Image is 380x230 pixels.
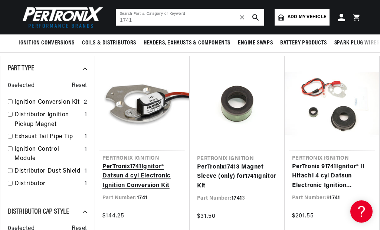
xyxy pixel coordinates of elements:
span: Part Type [8,65,34,72]
div: 1 [85,110,87,120]
summary: Headers, Exhausts & Components [140,34,234,52]
span: Ignition Conversions [19,39,75,47]
span: Battery Products [280,39,327,47]
a: Ignition Control Module [14,145,82,164]
span: Coils & Distributors [82,39,136,47]
a: PerTronix 91741Ignitor® II Hitachi 4 cyl Datsun Electronic Ignition Conversion Kit [292,162,372,191]
summary: Ignition Conversions [19,34,78,52]
span: Distributor Cap Style [8,208,69,216]
a: Distributor Dust Shield [14,167,82,176]
img: Pertronix [19,4,104,30]
span: 0 selected [8,81,35,91]
summary: Battery Products [276,34,331,52]
a: PerTronix17413 Magnet Sleeve (only) for1741Ignitor Kit [197,163,277,191]
button: search button [248,9,264,26]
span: Engine Swaps [238,39,273,47]
a: Add my vehicle [275,9,330,26]
a: Distributor Ignition Pickup Magnet [14,110,82,129]
div: 2 [84,98,87,107]
div: 1 [85,167,87,176]
input: Search Part #, Category or Keyword [116,9,264,26]
summary: Engine Swaps [234,34,276,52]
div: 1 [85,179,87,189]
a: Distributor [14,179,82,189]
span: Add my vehicle [288,14,326,21]
span: Spark Plug Wires [334,39,380,47]
a: PerTronix1741Ignitor® Datsun 4 cyl Electronic Ignition Conversion Kit [102,162,182,191]
a: Ignition Conversion Kit [14,98,81,107]
span: Headers, Exhausts & Components [144,39,230,47]
summary: Coils & Distributors [78,34,140,52]
span: Reset [72,81,87,91]
a: Exhaust Tail Pipe Tip [14,132,82,142]
div: 1 [85,145,87,154]
div: 1 [85,132,87,142]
